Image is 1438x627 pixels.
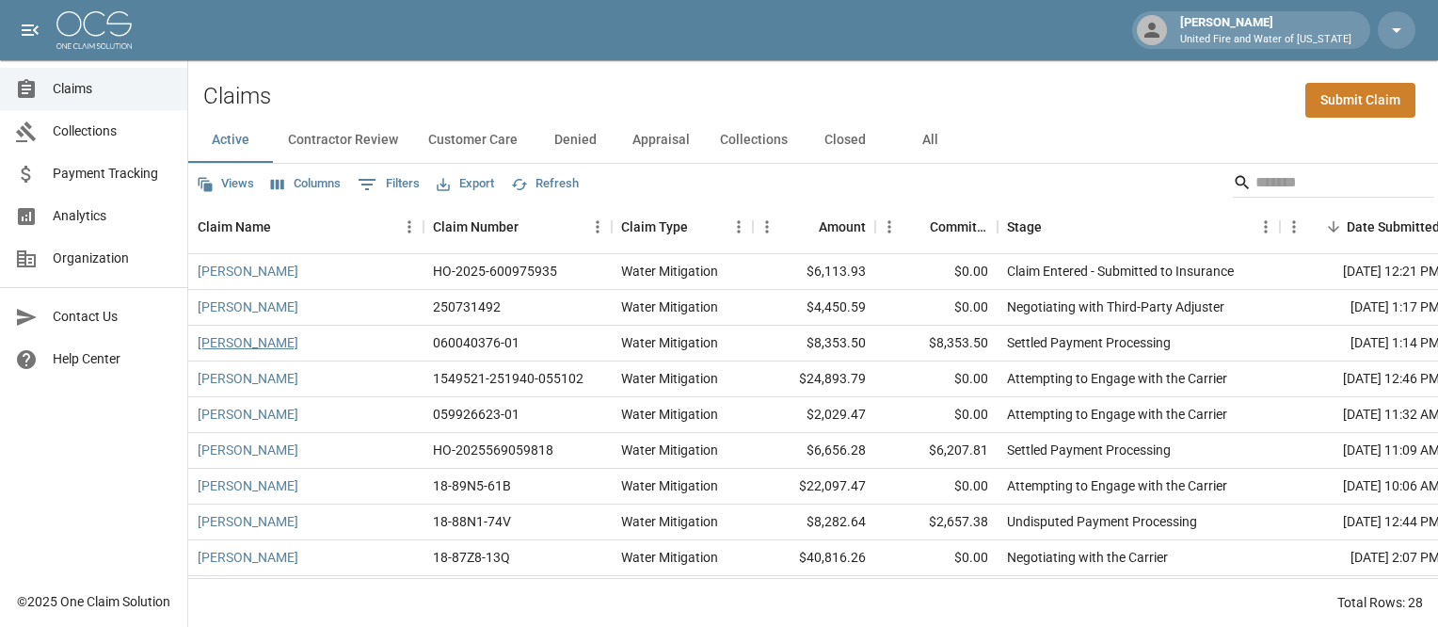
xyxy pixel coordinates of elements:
div: Negotiating with Third-Party Adjuster [1007,297,1224,316]
span: Payment Tracking [53,164,172,184]
div: Water Mitigation [621,369,718,388]
button: Sort [792,214,819,240]
a: [PERSON_NAME] [198,405,298,424]
span: Organization [53,249,172,268]
div: Settled Payment Processing [1007,333,1171,352]
div: Water Mitigation [621,297,718,316]
button: Sort [688,214,714,240]
div: $0.00 [875,397,998,433]
div: Claim Number [433,201,519,253]
div: $6,656.28 [753,433,875,469]
button: Menu [395,213,423,241]
a: [PERSON_NAME] [198,548,298,567]
button: Select columns [266,169,345,199]
div: Claim Name [188,201,423,253]
div: $0.00 [875,254,998,290]
span: Help Center [53,349,172,369]
div: $0.00 [875,540,998,576]
a: [PERSON_NAME] [198,369,298,388]
div: 18-89N5-61B [433,476,511,495]
div: Amount [819,201,866,253]
div: Attempting to Engage with the Carrier [1007,369,1227,388]
div: Undisputed Payment Processing [1007,512,1197,531]
div: [PERSON_NAME] [1173,13,1359,47]
div: 250731492 [433,297,501,316]
div: Committed Amount [875,201,998,253]
div: Stage [998,201,1280,253]
div: Search [1233,168,1434,201]
div: dynamic tabs [188,118,1438,163]
div: Water Mitigation [621,405,718,424]
div: $0.00 [875,576,998,612]
button: Appraisal [617,118,705,163]
div: Attempting to Engage with the Carrier [1007,476,1227,495]
div: Attempting to Engage with the Carrier [1007,405,1227,424]
button: Menu [725,213,753,241]
div: $40,816.26 [753,540,875,576]
div: $0.00 [875,469,998,505]
button: Menu [583,213,612,241]
div: $2,657.38 [875,505,998,540]
button: Menu [1252,213,1280,241]
div: $7,067.22 [753,576,875,612]
div: Negotiating with the Carrier [1007,548,1168,567]
a: [PERSON_NAME] [198,262,298,281]
div: Claim Type [612,201,753,253]
div: Stage [1007,201,1042,253]
div: $24,893.79 [753,362,875,397]
div: Claim Number [423,201,612,253]
div: 1549521-251940-055102 [433,369,583,388]
div: Water Mitigation [621,548,718,567]
button: Contractor Review [273,118,413,163]
div: $0.00 [875,362,998,397]
div: $6,207.81 [875,433,998,469]
div: $4,450.59 [753,290,875,326]
a: [PERSON_NAME] [198,297,298,316]
button: Denied [533,118,617,163]
a: [PERSON_NAME] [198,333,298,352]
button: Views [192,169,259,199]
button: open drawer [11,11,49,49]
span: Analytics [53,206,172,226]
a: Submit Claim [1305,83,1415,118]
div: $8,353.50 [753,326,875,362]
div: Claim Name [198,201,271,253]
a: [PERSON_NAME] [198,476,298,495]
button: Export [432,169,499,199]
button: Sort [903,214,930,240]
div: $8,282.64 [753,505,875,540]
div: Total Rows: 28 [1337,593,1423,612]
div: Committed Amount [930,201,988,253]
div: $6,113.93 [753,254,875,290]
div: Water Mitigation [621,476,718,495]
div: Settled Payment Processing [1007,441,1171,459]
div: 18-87Z8-13Q [433,548,510,567]
div: $2,029.47 [753,397,875,433]
button: Closed [803,118,887,163]
div: © 2025 One Claim Solution [17,592,170,611]
button: Show filters [353,169,424,200]
button: Menu [875,213,903,241]
button: Sort [1320,214,1347,240]
p: United Fire and Water of [US_STATE] [1180,32,1351,48]
div: $0.00 [875,290,998,326]
button: Menu [1280,213,1308,241]
div: HO-2025-600975935 [433,262,557,281]
button: Refresh [506,169,583,199]
a: [PERSON_NAME] [198,512,298,531]
button: Sort [1042,214,1068,240]
div: Claim Type [621,201,688,253]
div: Water Mitigation [621,512,718,531]
img: ocs-logo-white-transparent.png [56,11,132,49]
div: Water Mitigation [621,441,718,459]
button: Sort [519,214,545,240]
div: 18-88N1-74V [433,512,511,531]
div: 060040376-01 [433,333,519,352]
div: $22,097.47 [753,469,875,505]
span: Contact Us [53,307,172,327]
div: Amount [753,201,875,253]
div: Water Mitigation [621,333,718,352]
div: $8,353.50 [875,326,998,362]
h2: Claims [203,83,271,110]
button: Collections [705,118,803,163]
